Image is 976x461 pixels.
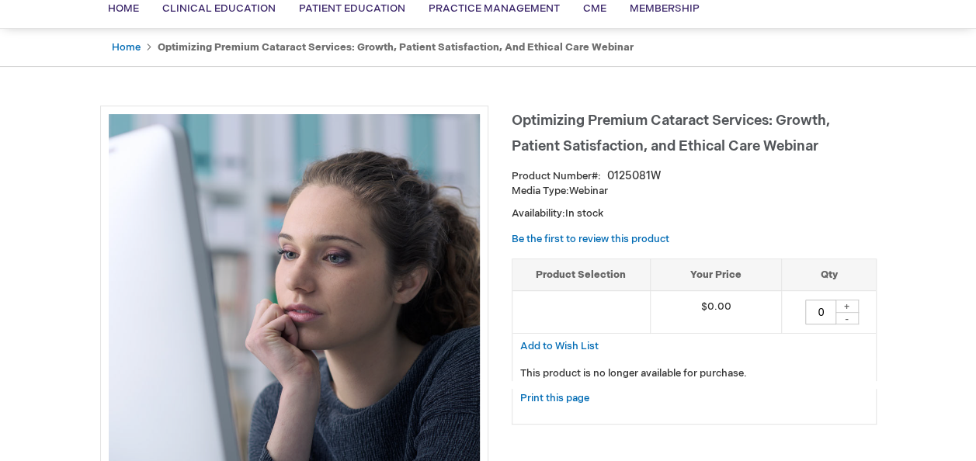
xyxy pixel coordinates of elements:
[520,389,589,408] a: Print this page
[512,233,669,245] a: Be the first to review this product
[162,2,276,15] span: Clinical Education
[512,170,601,182] strong: Product Number
[583,2,606,15] span: CME
[630,2,700,15] span: Membership
[782,258,876,291] th: Qty
[520,366,868,381] p: This product is no longer available for purchase.
[650,291,782,334] td: $0.00
[835,300,859,313] div: +
[520,339,599,352] a: Add to Wish List
[299,2,405,15] span: Patient Education
[512,206,877,221] p: Availability:
[512,184,877,199] p: Webinar
[650,258,782,291] th: Your Price
[108,2,139,15] span: Home
[565,207,603,220] span: In stock
[158,41,634,54] strong: Optimizing Premium Cataract Services: Growth, Patient Satisfaction, and Ethical Care Webinar
[835,312,859,324] div: -
[512,113,830,154] span: Optimizing Premium Cataract Services: Growth, Patient Satisfaction, and Ethical Care Webinar
[112,41,141,54] a: Home
[607,168,661,184] div: 0125081W
[520,340,599,352] span: Add to Wish List
[512,185,569,197] strong: Media Type:
[805,300,836,324] input: Qty
[512,258,651,291] th: Product Selection
[429,2,560,15] span: Practice Management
